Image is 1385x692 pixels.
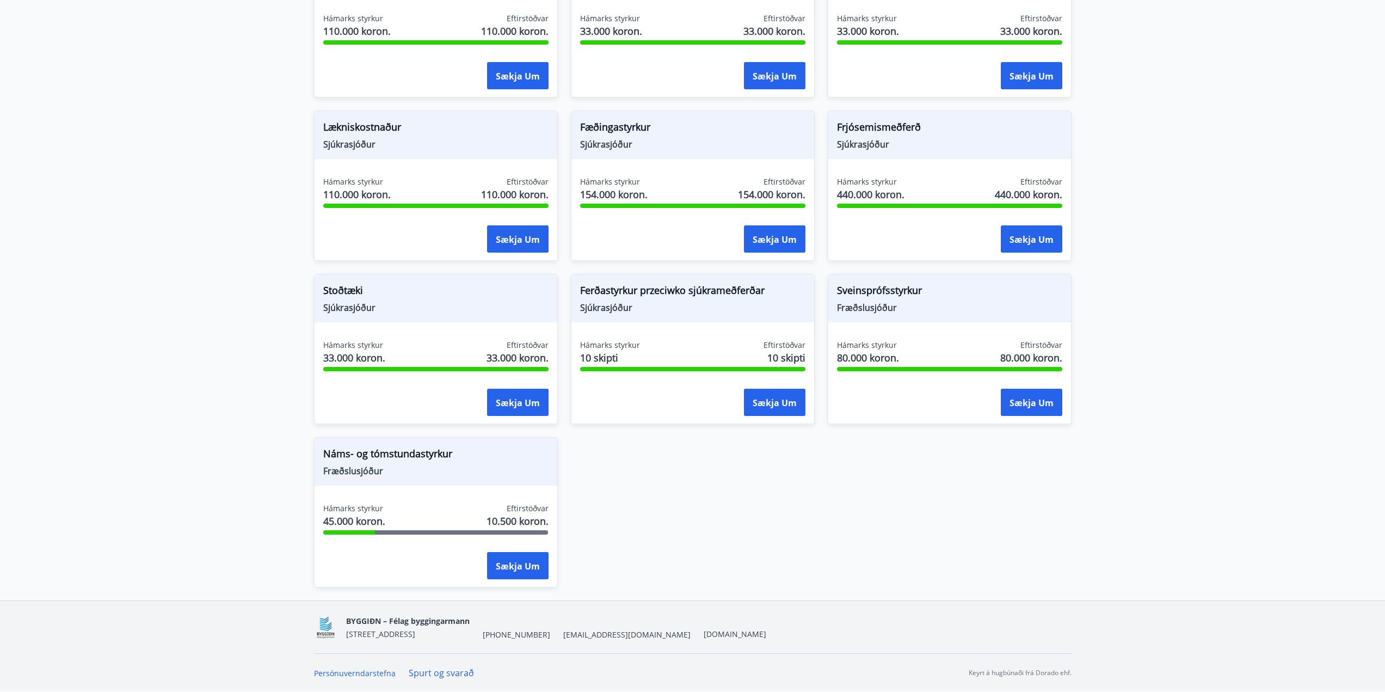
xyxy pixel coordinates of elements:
font: Sækja um [1009,234,1054,246]
font: Hámarks styrkur [837,340,897,350]
font: Sækja um [753,234,797,246]
font: Náms- og tómstundastyrkur [323,447,452,460]
font: 154.000 koron. [580,188,648,201]
font: Sækja um [753,397,797,409]
font: 33.000 koron. [487,351,549,364]
font: Fræðslusjóður [837,302,897,314]
font: 440.000 koron. [837,188,904,201]
font: [EMAIL_ADDRESS][DOMAIN_NAME] [563,629,691,640]
font: [PHONE_NUMBER] [483,629,550,640]
font: Fæðingastyrkur [580,120,650,133]
font: Sækja um [496,234,540,246]
font: 154.000 koron. [738,188,805,201]
font: Hámarks styrkur [323,340,383,350]
font: Sjúkrasjóður [580,138,632,150]
font: Sækja um [496,397,540,409]
font: Eftirstöðvar [764,13,805,23]
a: Spurt og svarað [409,667,474,679]
font: Hámarks styrkur [323,503,383,513]
font: 110.000 koron. [481,25,549,38]
font: Hámarks styrkur [837,13,897,23]
font: 110.000 koron. [323,25,391,38]
font: 45.000 koron. [323,515,385,528]
font: Sækja um [753,70,797,82]
font: [STREET_ADDRESS] [346,629,415,639]
font: 33.000 koron. [743,25,805,38]
font: Eftirstöðvar [507,176,549,187]
font: 10 skipti [580,351,618,364]
font: 110.000 koron. [323,188,391,201]
button: Sækja um [487,225,549,253]
font: Hámarks styrkur [580,340,640,350]
button: Sækja um [1001,225,1062,253]
button: Sækja um [744,225,805,253]
font: Sækja um [496,560,540,572]
font: Keyrt á hugbúnaði frá Dorado ehf. [969,668,1072,677]
button: Sækja um [1001,389,1062,416]
font: Ferðastyrkur przeciwko sjúkrameðferðar [580,284,765,297]
font: 33.000 koron. [580,25,642,38]
font: Sjúkrasjóður [580,302,632,314]
font: Fræðslusjóður [323,465,383,477]
a: [DOMAIN_NAME] [704,629,766,639]
font: Sækja um [1009,397,1054,409]
button: Sækja um [744,62,805,89]
font: Eftirstöðvar [1020,340,1062,350]
font: 33.000 koron. [1000,25,1062,38]
font: 10 skipti [767,351,805,364]
font: 80.000 koron. [1000,351,1062,364]
font: Eftirstöðvar [1020,176,1062,187]
button: Sækja um [487,552,549,579]
font: Hámarks styrkur [323,176,383,187]
font: Hámarks styrkur [580,13,640,23]
font: Sjúkrasjóður [323,302,376,314]
font: Eftirstöðvar [764,340,805,350]
font: 440.000 koron. [995,188,1062,201]
button: Sækja um [487,389,549,416]
font: Eftirstöðvar [507,340,549,350]
font: Sækja um [1009,70,1054,82]
font: Frjósemismeðferð [837,120,921,133]
a: Persónuverndarstefna [314,668,396,678]
font: Eftirstöðvar [507,13,549,23]
font: 33.000 koron. [323,351,385,364]
font: 80.000 koron. [837,351,899,364]
button: Sækja um [1001,62,1062,89]
font: 110.000 koron. [481,188,549,201]
font: Stoðtæki [323,284,363,297]
font: Sveinsprófsstyrkur [837,284,922,297]
button: Sækja um [744,389,805,416]
font: Sjúkrasjóður [837,138,889,150]
font: Hámarks styrkur [837,176,897,187]
font: Lækniskostnaður [323,120,401,133]
font: Sækja um [496,70,540,82]
font: Hámarks styrkur [323,13,383,23]
font: 10.500 koron. [487,515,549,528]
font: Eftirstöðvar [507,503,549,513]
img: BKlGVmlTW1Qrz68WFGMFQUcXHWdQd7yePWMkvn3i.png [314,616,337,639]
font: Eftirstöðvar [764,176,805,187]
button: Sækja um [487,62,549,89]
font: Hámarks styrkur [580,176,640,187]
font: 33.000 koron. [837,25,899,38]
font: Sjúkrasjóður [323,138,376,150]
font: Eftirstöðvar [1020,13,1062,23]
font: BYGGIÐN – Félag byggingarmann [346,616,470,626]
